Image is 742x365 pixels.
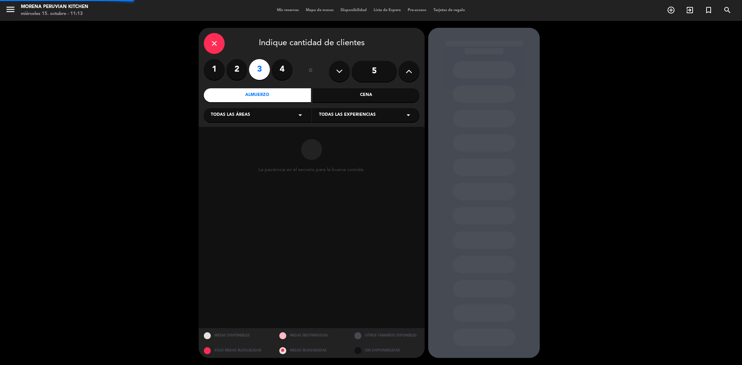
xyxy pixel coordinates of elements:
[704,6,713,14] i: turned_in_not
[302,8,337,12] span: Mapa de mesas
[273,8,302,12] span: Mis reservas
[319,112,376,119] span: Todas las experiencias
[404,8,430,12] span: Pre-acceso
[370,8,404,12] span: Lista de Espera
[204,33,420,54] div: Indique cantidad de clientes
[21,3,88,10] div: Morena Peruvian Kitchen
[274,328,350,343] div: MESAS RESTRINGIDAS
[723,6,732,14] i: search
[272,59,293,80] label: 4
[349,343,425,358] div: SIN DISPONIBILIDAD
[5,4,16,15] i: menu
[249,59,270,80] label: 3
[210,39,218,48] i: close
[313,88,420,102] div: Cena
[430,8,469,12] span: Tarjetas de regalo
[259,167,365,173] div: La paciencia es el secreto para la buena comida.
[199,328,274,343] div: MESAS DISPONIBLES
[667,6,675,14] i: add_circle_outline
[274,343,350,358] div: MESAS BLOQUEADAS
[686,6,694,14] i: exit_to_app
[349,328,425,343] div: OTROS TAMAÑOS DIPONIBLES
[296,111,304,119] i: arrow_drop_down
[199,343,274,358] div: SOLO MESAS BLOQUEADAS
[204,88,311,102] div: Almuerzo
[404,111,413,119] i: arrow_drop_down
[5,4,16,17] button: menu
[204,59,225,80] label: 1
[300,59,322,83] div: ó
[211,112,250,119] span: Todas las áreas
[337,8,370,12] span: Disponibilidad
[226,59,247,80] label: 2
[21,10,88,17] div: miércoles 15. octubre - 11:13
